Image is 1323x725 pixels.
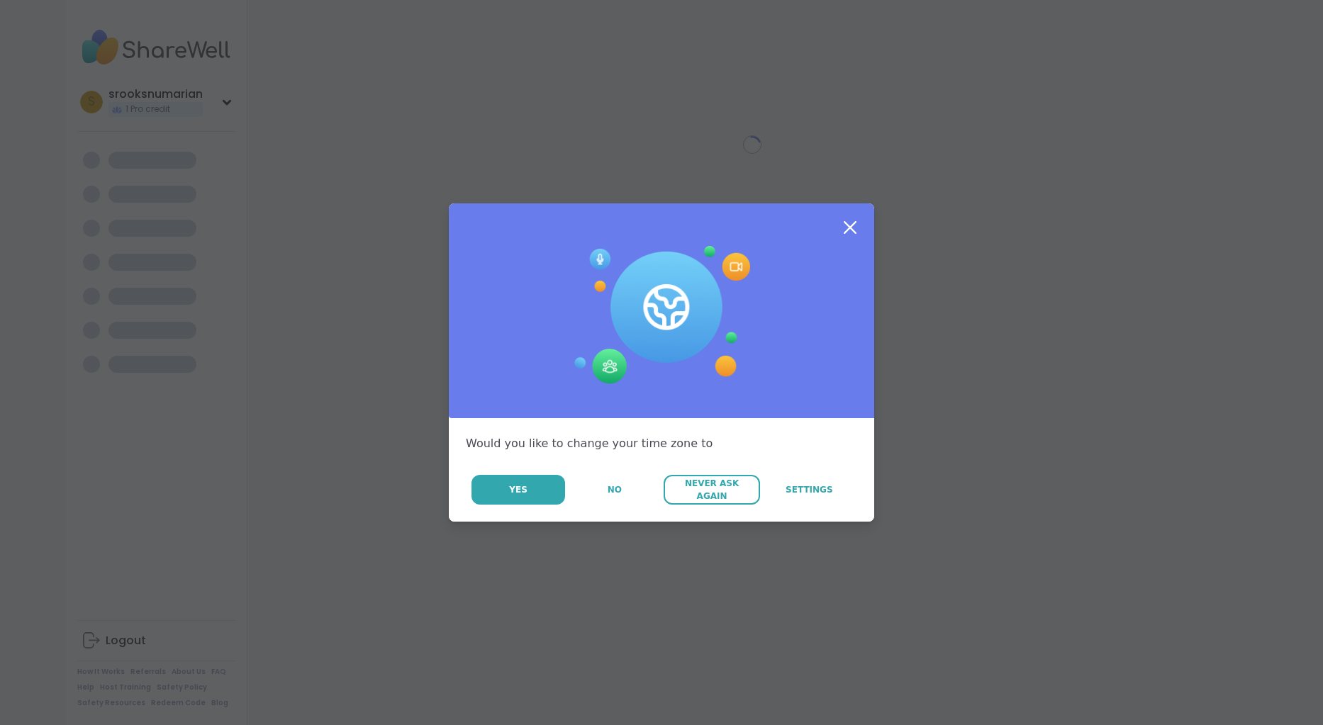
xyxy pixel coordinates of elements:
span: No [608,483,622,496]
button: Yes [471,475,565,505]
span: Never Ask Again [671,477,752,502]
a: Settings [761,475,857,505]
button: Never Ask Again [664,475,759,505]
button: No [566,475,662,505]
img: Session Experience [573,246,750,385]
span: Yes [509,483,527,496]
span: Settings [786,483,833,496]
div: Would you like to change your time zone to [466,435,857,452]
